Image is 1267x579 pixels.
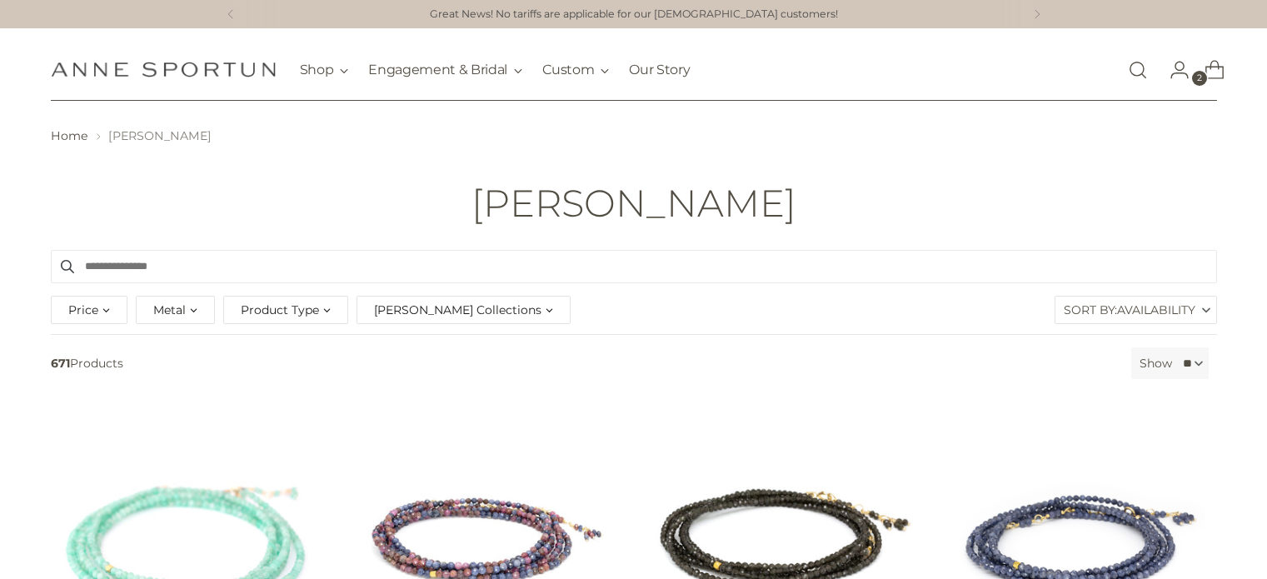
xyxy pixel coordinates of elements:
[51,127,1217,145] nav: breadcrumbs
[1140,355,1172,372] label: Show
[1117,297,1195,323] span: Availability
[1192,71,1207,86] span: 2
[51,250,1217,283] input: Search products
[51,128,88,143] a: Home
[542,52,609,88] button: Custom
[108,128,212,143] span: [PERSON_NAME]
[1121,53,1155,87] a: Open search modal
[51,62,276,77] a: Anne Sportun Fine Jewellery
[51,356,70,371] b: 671
[44,347,1125,379] span: Products
[153,301,186,319] span: Metal
[374,301,541,319] span: [PERSON_NAME] Collections
[241,301,319,319] span: Product Type
[430,7,838,22] a: Great News! No tariffs are applicable for our [DEMOGRAPHIC_DATA] customers!
[471,182,796,224] h1: [PERSON_NAME]
[1156,53,1190,87] a: Go to the account page
[1055,297,1216,323] label: Sort By:Availability
[300,52,349,88] button: Shop
[629,52,690,88] a: Our Story
[368,52,522,88] button: Engagement & Bridal
[68,301,98,319] span: Price
[1191,53,1225,87] a: Open cart modal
